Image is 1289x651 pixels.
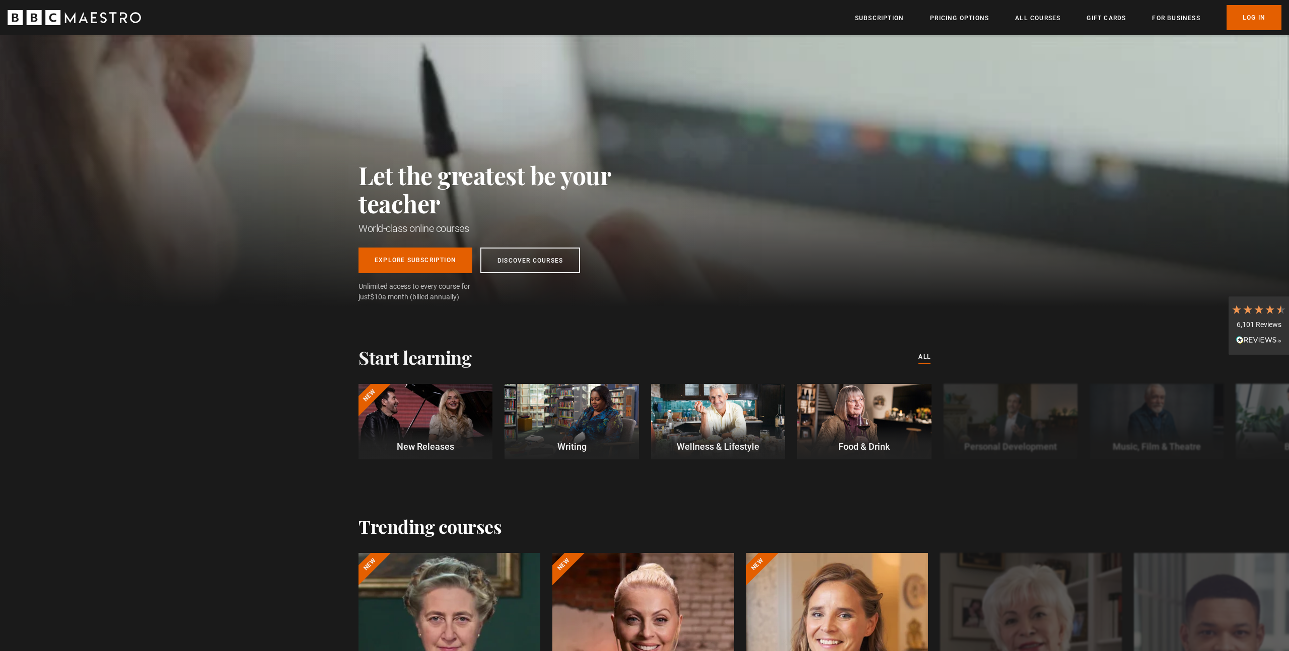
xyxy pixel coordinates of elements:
[8,10,141,25] svg: BBC Maestro
[1231,335,1286,347] div: Read All Reviews
[505,384,638,459] a: Writing
[651,440,785,453] p: Wellness & Lifestyle
[944,440,1078,453] p: Personal Development
[1087,13,1126,23] a: Gift Cards
[1152,13,1200,23] a: For business
[359,440,492,453] p: New Releases
[359,161,656,217] h2: Let the greatest be your teacher
[797,384,931,459] a: Food & Drink
[359,248,472,273] a: Explore Subscription
[918,352,930,363] a: All
[855,13,904,23] a: Subscription
[359,221,656,235] h1: World-class online courses
[370,293,382,301] span: $10
[359,281,494,302] span: Unlimited access to every course for just a month (billed annually)
[1090,384,1224,459] a: Music, Film & Theatre
[359,347,471,368] h2: Start learning
[1227,5,1281,30] a: Log In
[359,516,502,537] h2: Trending courses
[1236,336,1281,343] img: REVIEWS.io
[505,440,638,453] p: Writing
[944,384,1078,459] a: Personal Development
[930,13,989,23] a: Pricing Options
[480,248,580,273] a: Discover Courses
[651,384,785,459] a: Wellness & Lifestyle
[1231,304,1286,315] div: 4.7 Stars
[1229,296,1289,355] div: 6,101 ReviewsRead All Reviews
[359,384,492,459] a: New New Releases
[1090,440,1224,453] p: Music, Film & Theatre
[1231,320,1286,330] div: 6,101 Reviews
[855,5,1281,30] nav: Primary
[797,440,931,453] p: Food & Drink
[1015,13,1060,23] a: All Courses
